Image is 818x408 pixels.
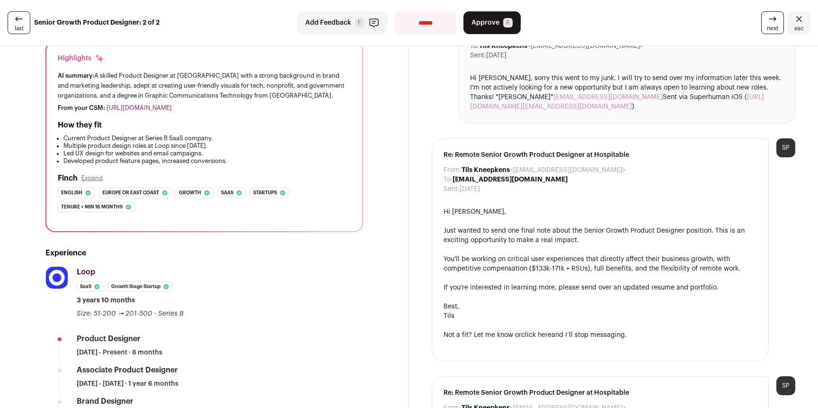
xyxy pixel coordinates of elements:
span: Size: 51-200 → 201-500 [77,310,152,317]
h2: Experience [45,247,363,259]
a: click here [521,332,551,338]
span: Startups [253,188,277,198]
div: Brand Designer [77,396,133,407]
span: Tenure + min 16 months [61,202,123,212]
span: Re: Remote Senior Growth Product Designer at Hospitable [444,388,757,398]
div: Hi [PERSON_NAME], [444,207,757,217]
div: If you're interested in learning more, please send over an updated resume and portfolio. [444,283,757,292]
li: Current Product Designer at Series B SaaS company. [63,135,351,142]
span: Add Feedback [305,18,351,27]
div: Highlights [58,54,105,63]
b: Tils Kneepkens [479,43,527,49]
div: SP [776,376,795,395]
button: Approve A [463,11,521,34]
span: Growth [179,188,201,198]
a: Close [788,11,810,34]
dd: [DATE] [486,51,507,60]
span: A [503,18,513,27]
a: [EMAIL_ADDRESS][DOMAIN_NAME] [553,94,663,100]
dd: [DATE] [460,184,480,194]
span: esc [794,25,804,32]
dt: From: [444,165,462,175]
div: You'll be working on critical user experiences that directly affect their business growth, with c... [444,254,757,273]
span: Approve [471,18,499,27]
span: [DATE] - [DATE] · 1 year 6 months [77,379,178,389]
strong: Senior Growth Product Designer: 2 of 2 [34,18,160,27]
span: From your CSM: [58,105,105,111]
div: SP [776,138,795,157]
span: English [61,188,82,198]
span: AI summary: [58,73,94,79]
b: Tils Kneepkens [462,167,510,173]
span: Saas [221,188,233,198]
li: Led UX design for websites and email campaigns. [63,150,351,157]
li: Developed product feature pages, increased conversions. [63,157,351,165]
span: last [15,25,24,32]
a: next [761,11,784,34]
dt: To: [444,175,453,184]
div: Product Designer [77,334,141,344]
a: [URL][DOMAIN_NAME] [107,105,172,111]
li: Growth Stage Startup [108,281,173,292]
span: Europe or east coast [102,188,159,198]
span: [DATE] - Present · 8 months [77,348,162,357]
h2: Finch [58,172,78,184]
dt: Sent: [444,184,460,194]
dt: Sent: [470,51,486,60]
div: Not a fit? Let me know or and I’ll stop messaging. [444,330,757,340]
span: Loop [77,268,95,276]
div: Best, [444,302,757,311]
span: 3 years 10 months [77,296,135,305]
span: Re: Remote Senior Growth Product Designer at Hospitable [444,150,757,160]
li: Multiple product design roles at Loop since [DATE]. [63,142,351,150]
img: 4f2f30870b57915a26dc54572e76950665bd3197b0c91de934f1393de421f7b8.jpg [46,267,68,289]
span: F [355,18,365,27]
dd: <[EMAIL_ADDRESS][DOMAIN_NAME]> [479,41,643,51]
b: [EMAIL_ADDRESS][DOMAIN_NAME] [453,176,568,183]
button: Expand [81,174,103,182]
dt: To: [470,41,479,51]
span: Series B [158,310,184,317]
div: Just wanted to send one final note about the Senior Growth Product Designer position. This is an ... [444,226,757,245]
div: Hi [PERSON_NAME], sorry this went to my junk. I will try to send over my information later this w... [470,73,783,111]
span: next [767,25,778,32]
div: Associate Product Designer [77,365,178,375]
dd: <[EMAIL_ADDRESS][DOMAIN_NAME]> [462,165,626,175]
h2: How they fit [58,119,102,131]
span: · [154,309,156,318]
a: last [8,11,30,34]
div: Tils [444,311,757,321]
button: Add Feedback F [297,11,388,34]
div: A skilled Product Designer at [GEOGRAPHIC_DATA] with a strong background in brand and marketing l... [58,71,351,100]
li: SaaS [77,281,104,292]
